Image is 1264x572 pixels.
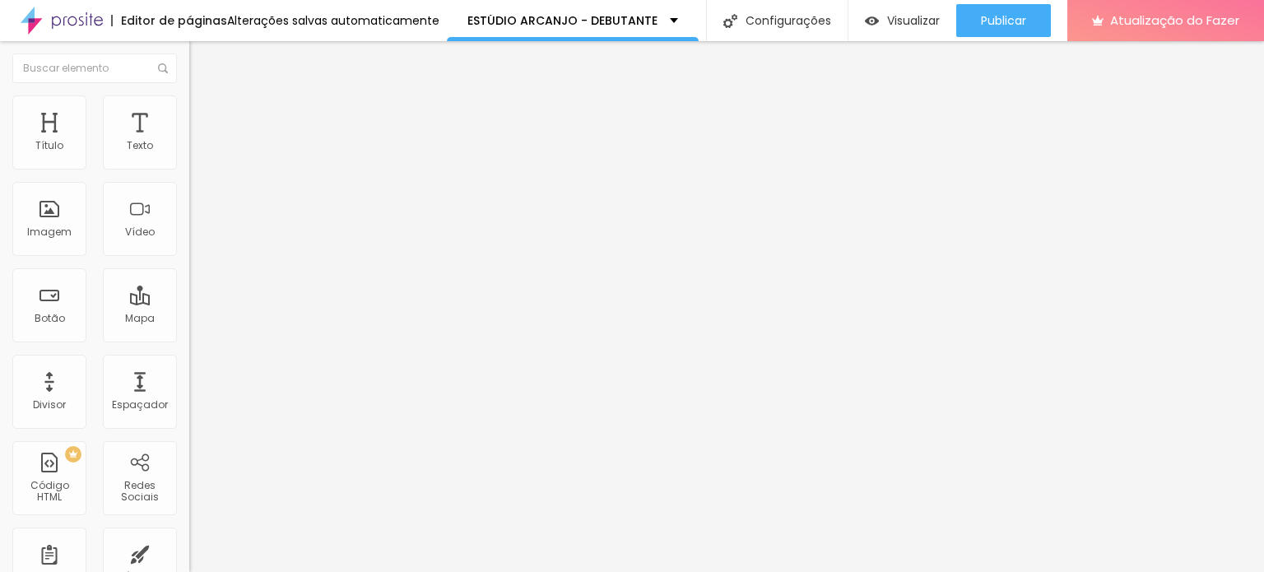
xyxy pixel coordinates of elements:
[121,478,159,504] font: Redes Sociais
[956,4,1051,37] button: Publicar
[1110,12,1239,29] font: Atualização do Fazer
[12,53,177,83] input: Buscar elemento
[865,14,879,28] img: view-1.svg
[112,398,168,412] font: Espaçador
[848,4,956,37] button: Visualizar
[467,12,658,29] font: ESTÚDIO ARCANJO - DEBUTANTE
[158,63,168,73] img: Ícone
[33,398,66,412] font: Divisor
[121,12,227,29] font: Editor de páginas
[125,311,155,325] font: Mapa
[227,12,439,29] font: Alterações salvas automaticamente
[35,138,63,152] font: Título
[981,12,1026,29] font: Publicar
[746,12,831,29] font: Configurações
[127,138,153,152] font: Texto
[125,225,155,239] font: Vídeo
[887,12,940,29] font: Visualizar
[723,14,737,28] img: Ícone
[30,478,69,504] font: Código HTML
[27,225,72,239] font: Imagem
[35,311,65,325] font: Botão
